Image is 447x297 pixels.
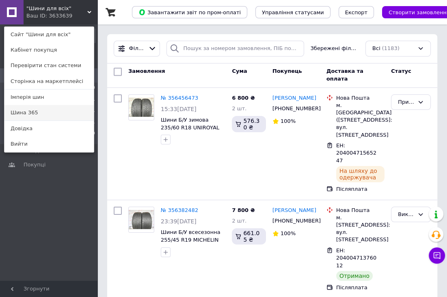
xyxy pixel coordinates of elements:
span: 100% [281,230,296,236]
a: Шини Б/У зимова 235/60 R18 UNIROYAL WINTEREXPERT 7mm [161,117,219,138]
a: Довідка [4,121,94,136]
a: Кабінет покупця [4,42,94,58]
a: Сайт "Шини для всіх" [4,27,94,42]
div: Виконано [398,210,414,219]
div: 661.05 ₴ [232,228,266,245]
div: На шляху до одержувача [336,166,384,182]
div: Ваш ID: 3633639 [26,12,60,20]
span: (1183) [382,45,399,51]
a: № 356382482 [161,207,198,213]
a: Шини Б/У всесезонна 255/45 R19 MICHELIN CROSS CLIMATE 2 SUV 5mm [161,229,221,258]
button: Завантажити звіт по пром-оплаті [132,6,247,18]
span: Покупці [24,161,45,168]
img: Фото товару [129,210,154,229]
div: м. [STREET_ADDRESS]: вул. [STREET_ADDRESS] [336,214,384,244]
span: ЕН: 20400471565247 [336,142,376,164]
a: [PERSON_NAME] [272,207,316,214]
span: Управління статусами [262,9,324,15]
div: Отримано [336,271,373,281]
button: Чат з покупцем [429,247,445,264]
div: [PHONE_NUMBER] [271,103,314,114]
button: Експорт [339,6,374,18]
a: Перевірити стан системи [4,58,94,73]
a: Вийти [4,136,94,152]
span: Cума [232,68,247,74]
a: [PERSON_NAME] [272,94,316,102]
span: 23:39[DATE] [161,218,197,225]
div: 576.30 ₴ [232,116,266,132]
div: Нова Пошта [336,207,384,214]
div: [PHONE_NUMBER] [271,216,314,226]
span: Покупець [272,68,302,74]
input: Пошук за номером замовлення, ПІБ покупця, номером телефону, Email, номером накладної [166,41,304,57]
span: 2 шт. [232,218,246,224]
div: Післяплата [336,186,384,193]
span: Експорт [345,9,368,15]
div: Прийнято [398,98,414,107]
a: Шина 365 [4,105,94,120]
span: 7 800 ₴ [232,207,255,213]
div: Післяплата [336,284,384,291]
span: Доставка та оплата [326,68,363,82]
a: Фото товару [128,94,154,120]
div: м. [GEOGRAPHIC_DATA] ([STREET_ADDRESS]: вул. [STREET_ADDRESS] [336,102,384,139]
div: Нова Пошта [336,94,384,102]
span: Замовлення [128,68,165,74]
a: Фото товару [128,207,154,233]
span: Всі [372,45,380,52]
a: Сторінка на маркетплейсі [4,74,94,89]
span: 15:33[DATE] [161,106,197,112]
span: ЕН: 20400471376012 [336,247,376,269]
span: Статус [391,68,411,74]
img: Фото товару [129,98,154,117]
a: № 356456473 [161,95,198,101]
a: Імперія шин [4,90,94,105]
span: 2 шт. [232,105,246,111]
span: Збережені фільтри: [311,45,359,52]
button: Управління статусами [255,6,330,18]
span: 6 800 ₴ [232,95,255,101]
span: "Шини для всіх" [26,5,87,12]
span: Фільтри [129,45,145,52]
span: Завантажити звіт по пром-оплаті [138,9,241,16]
span: 100% [281,118,296,124]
